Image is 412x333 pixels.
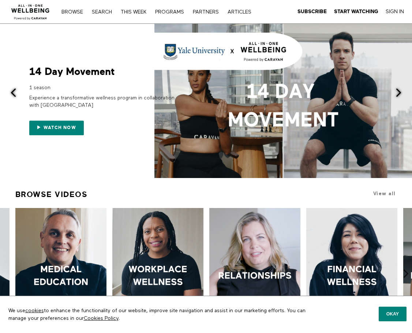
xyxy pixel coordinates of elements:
[386,8,404,15] a: Sign In
[334,9,378,14] strong: Start Watching
[379,307,407,321] button: Okay
[151,10,188,15] a: PROGRAMS
[15,187,88,202] a: Browse Videos
[334,8,378,15] a: Start Watching
[117,10,150,15] a: THIS WEEK
[3,302,322,328] p: We use to enhance the functionality of our website, improve site navigation and assist in our mar...
[88,10,116,15] a: Search
[297,9,327,14] strong: Subscribe
[25,308,44,313] a: cookies
[58,10,87,15] a: Browse
[84,316,119,321] a: Cookies Policy
[373,191,396,196] a: View all
[224,10,255,15] a: ARTICLES
[189,10,222,15] a: PARTNERS
[297,8,327,15] a: Subscribe
[58,8,255,15] nav: Primary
